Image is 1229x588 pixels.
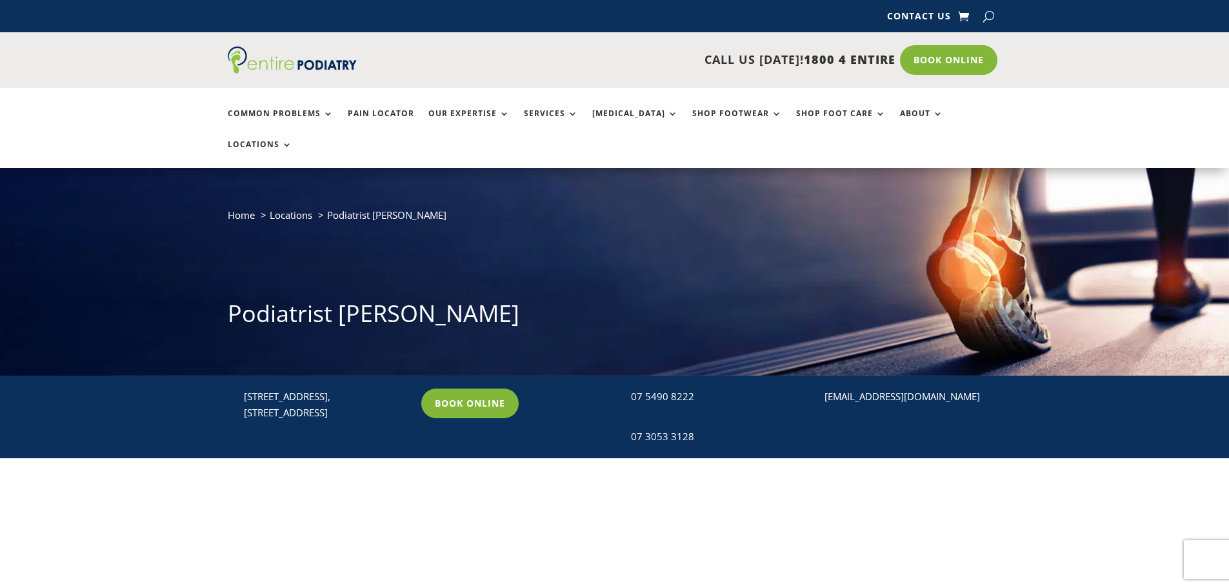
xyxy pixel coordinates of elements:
[244,389,410,421] p: [STREET_ADDRESS], [STREET_ADDRESS]
[887,12,951,26] a: Contact Us
[421,389,519,418] a: Book Online
[428,109,510,137] a: Our Expertise
[900,45,997,75] a: Book Online
[228,298,1002,336] h1: Podiatrist [PERSON_NAME]
[796,109,886,137] a: Shop Foot Care
[824,390,980,403] a: [EMAIL_ADDRESS][DOMAIN_NAME]
[631,389,797,405] div: 07 5490 8222
[228,207,1002,233] nav: breadcrumb
[592,109,678,137] a: [MEDICAL_DATA]
[228,46,357,74] img: logo (1)
[228,140,292,168] a: Locations
[406,52,895,68] p: CALL US [DATE]!
[228,208,255,221] a: Home
[900,109,943,137] a: About
[270,208,312,221] a: Locations
[804,52,895,67] span: 1800 4 ENTIRE
[692,109,782,137] a: Shop Footwear
[327,208,446,221] span: Podiatrist [PERSON_NAME]
[631,429,797,445] div: 07 3053 3128
[228,109,334,137] a: Common Problems
[348,109,414,137] a: Pain Locator
[524,109,578,137] a: Services
[228,63,357,76] a: Entire Podiatry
